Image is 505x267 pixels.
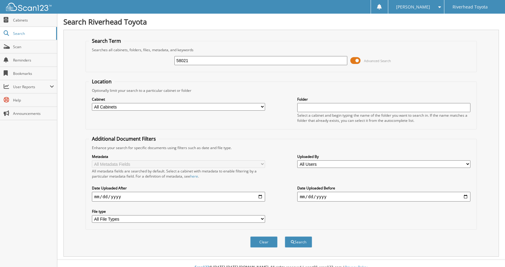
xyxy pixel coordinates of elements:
div: Enhance your search for specific documents using filters such as date and file type. [89,145,473,150]
iframe: Chat Widget [475,238,505,267]
span: [PERSON_NAME] [396,5,430,9]
span: Cabinets [13,18,54,23]
input: end [297,192,470,202]
label: Metadata [92,154,265,159]
label: Date Uploaded After [92,185,265,191]
div: Select a cabinet and begin typing the name of the folder you want to search in. If the name match... [297,113,470,123]
label: Uploaded By [297,154,470,159]
span: Announcements [13,111,54,116]
div: Searches all cabinets, folders, files, metadata, and keywords [89,47,473,52]
button: Search [285,236,312,248]
div: Optionally limit your search to a particular cabinet or folder [89,88,473,93]
legend: Location [89,78,115,85]
h1: Search Riverhead Toyota [63,17,499,27]
legend: Search Term [89,38,124,44]
div: All metadata fields are searched by default. Select a cabinet with metadata to enable filtering b... [92,169,265,179]
label: Cabinet [92,97,265,102]
label: File type [92,209,265,214]
label: Date Uploaded Before [297,185,470,191]
span: Riverhead Toyota [453,5,488,9]
input: start [92,192,265,202]
label: Folder [297,97,470,102]
button: Clear [250,236,278,248]
span: Search [13,31,53,36]
legend: Additional Document Filters [89,135,159,142]
span: Scan [13,44,54,49]
a: here [190,174,198,179]
span: Help [13,98,54,103]
span: User Reports [13,84,50,89]
span: Bookmarks [13,71,54,76]
span: Reminders [13,58,54,63]
span: Advanced Search [364,58,391,63]
img: scan123-logo-white.svg [6,3,52,11]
